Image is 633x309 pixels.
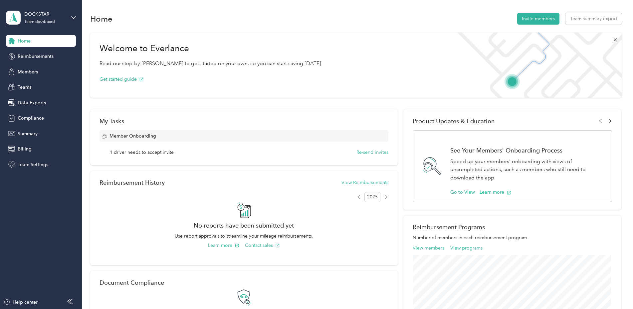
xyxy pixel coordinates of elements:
[24,20,55,24] div: Team dashboard
[450,147,605,154] h1: See Your Members' Onboarding Process
[100,222,388,229] h2: No reports have been submitted yet
[208,242,239,249] button: Learn more
[24,11,66,18] div: DOCKSTAR
[18,84,31,91] span: Teams
[100,233,388,240] p: Use report approvals to streamline your mileage reimbursements.
[596,272,633,309] iframe: Everlance-gr Chat Button Frame
[100,118,388,125] div: My Tasks
[100,279,164,286] h2: Document Compliance
[480,189,511,196] button: Learn more
[100,43,322,54] h1: Welcome to Everlance
[18,161,48,168] span: Team Settings
[100,179,165,186] h2: Reimbursement History
[100,76,144,83] button: Get started guide
[450,245,483,252] button: View programs
[4,299,38,306] button: Help center
[90,15,112,22] h1: Home
[413,118,495,125] span: Product Updates & Education
[450,157,605,182] p: Speed up your members' onboarding with views of uncompleted actions, such as members who still ne...
[341,179,388,186] button: View Reimbursements
[413,224,612,231] h2: Reimbursement Programs
[517,13,559,25] button: Invite members
[18,38,31,45] span: Home
[245,242,280,249] button: Contact sales
[18,115,44,122] span: Compliance
[18,53,54,60] span: Reimbursements
[18,68,38,75] span: Members
[451,33,621,98] img: Welcome to everlance
[413,234,612,241] p: Number of members in each reimbursement program.
[109,133,156,140] span: Member Onboarding
[565,13,622,25] button: Team summary export
[18,99,46,106] span: Data Exports
[100,59,322,68] p: Read our step-by-[PERSON_NAME] to get started on your own, so you can start saving [DATE].
[18,130,38,137] span: Summary
[356,149,388,156] button: Re-send invites
[450,189,475,196] button: Go to View
[18,146,32,153] span: Billing
[364,192,380,202] span: 2025
[110,149,174,156] span: 1 driver needs to accept invite
[413,245,444,252] button: View members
